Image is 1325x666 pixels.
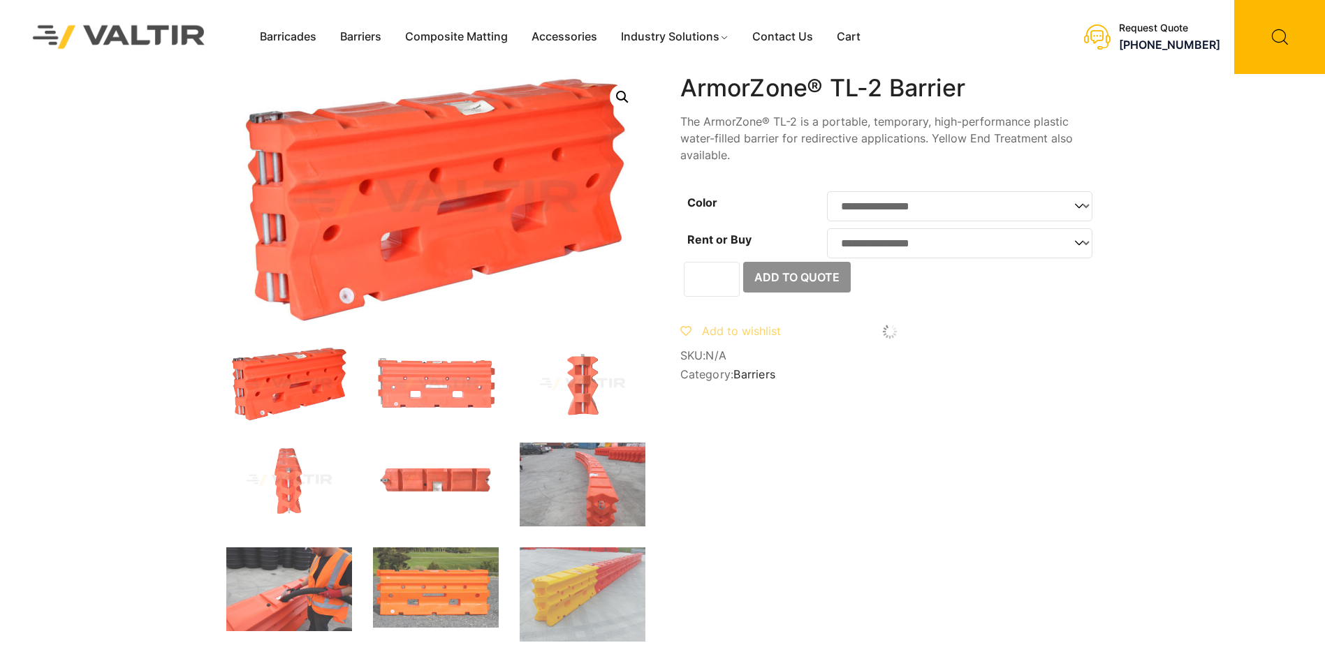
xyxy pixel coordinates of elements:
[373,346,499,422] img: Armorzone_Org_Front.jpg
[740,27,825,47] a: Contact Us
[733,367,775,381] a: Barriers
[1119,38,1220,52] a: [PHONE_NUMBER]
[393,27,520,47] a: Composite Matting
[687,195,717,209] label: Color
[226,547,352,631] img: IMG_8185-scaled-1.jpg
[373,547,499,628] img: ArmorZone-main-image-scaled-1.jpg
[328,27,393,47] a: Barriers
[609,27,741,47] a: Industry Solutions
[684,262,740,297] input: Product quantity
[680,74,1099,103] h1: ArmorZone® TL-2 Barrier
[520,27,609,47] a: Accessories
[705,348,726,362] span: N/A
[680,113,1099,163] p: The ArmorZone® TL-2 is a portable, temporary, high-performance plastic water-filled barrier for r...
[373,443,499,518] img: Armorzone_Org_Top.jpg
[687,232,752,246] label: Rent or Buy
[825,27,872,47] a: Cart
[248,27,328,47] a: Barricades
[15,7,224,66] img: Valtir Rentals
[520,547,645,642] img: CIMG8790-2-scaled-1.jpg
[1119,22,1220,34] div: Request Quote
[226,346,352,422] img: ArmorZone_Org_3Q.jpg
[680,349,1099,362] span: SKU:
[520,346,645,422] img: Armorzone_Org_Side.jpg
[520,443,645,526] img: IMG_8193-scaled-1.jpg
[743,262,851,293] button: Add to Quote
[226,443,352,518] img: Armorzone_Org_x1.jpg
[680,368,1099,381] span: Category:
